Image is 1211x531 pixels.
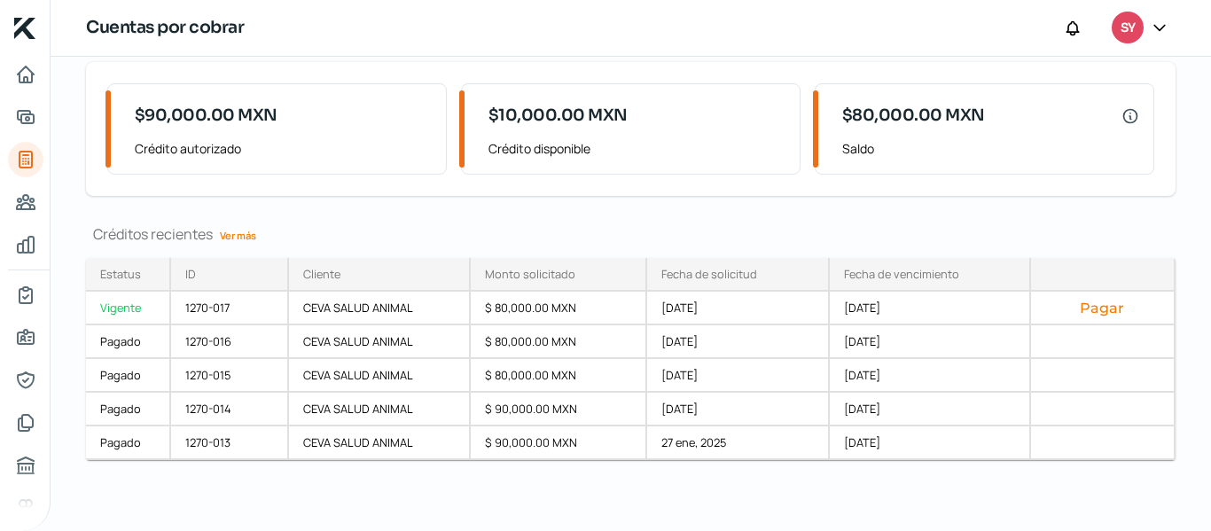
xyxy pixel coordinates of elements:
[647,325,829,359] div: [DATE]
[830,359,1031,393] div: [DATE]
[86,325,171,359] a: Pagado
[647,292,829,325] div: [DATE]
[471,292,647,325] div: $ 80,000.00 MXN
[171,393,289,426] div: 1270-014
[471,393,647,426] div: $ 90,000.00 MXN
[86,393,171,426] a: Pagado
[135,137,432,160] span: Crédito autorizado
[830,426,1031,460] div: [DATE]
[842,137,1139,160] span: Saldo
[8,142,43,177] a: Tus créditos
[289,359,471,393] div: CEVA SALUD ANIMAL
[171,359,289,393] div: 1270-015
[8,490,43,526] a: Referencias
[303,266,340,282] div: Cliente
[647,426,829,460] div: 27 ene, 2025
[471,359,647,393] div: $ 80,000.00 MXN
[844,266,959,282] div: Fecha de vencimiento
[289,393,471,426] div: CEVA SALUD ANIMAL
[842,104,985,128] span: $80,000.00 MXN
[8,448,43,483] a: Buró de crédito
[488,137,785,160] span: Crédito disponible
[100,266,141,282] div: Estatus
[830,393,1031,426] div: [DATE]
[86,15,244,41] h1: Cuentas por cobrar
[185,266,196,282] div: ID
[86,292,171,325] a: Vigente
[289,292,471,325] div: CEVA SALUD ANIMAL
[289,426,471,460] div: CEVA SALUD ANIMAL
[830,292,1031,325] div: [DATE]
[86,224,1176,244] div: Créditos recientes
[1045,299,1160,316] button: Pagar
[213,222,263,249] a: Ver más
[86,426,171,460] a: Pagado
[171,426,289,460] div: 1270-013
[1121,18,1135,39] span: SY
[647,393,829,426] div: [DATE]
[485,266,575,282] div: Monto solicitado
[8,227,43,262] a: Mis finanzas
[661,266,757,282] div: Fecha de solicitud
[135,104,277,128] span: $90,000.00 MXN
[647,359,829,393] div: [DATE]
[8,184,43,220] a: Pago a proveedores
[8,363,43,398] a: Representantes
[471,426,647,460] div: $ 90,000.00 MXN
[488,104,628,128] span: $10,000.00 MXN
[8,405,43,441] a: Documentos
[171,292,289,325] div: 1270-017
[289,325,471,359] div: CEVA SALUD ANIMAL
[8,57,43,92] a: Inicio
[86,359,171,393] a: Pagado
[8,99,43,135] a: Adelantar facturas
[830,325,1031,359] div: [DATE]
[171,325,289,359] div: 1270-016
[8,320,43,355] a: Información general
[8,277,43,313] a: Mi contrato
[471,325,647,359] div: $ 80,000.00 MXN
